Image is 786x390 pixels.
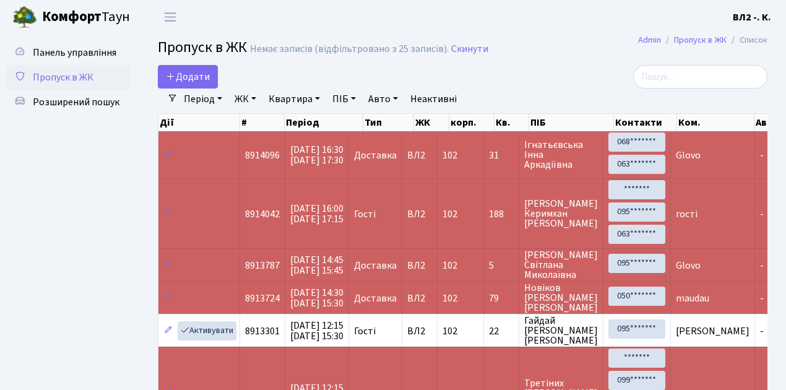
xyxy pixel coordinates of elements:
span: ВЛ2 [407,150,432,160]
th: Ком. [677,114,754,131]
span: [DATE] 12:15 [DATE] 15:30 [290,319,343,343]
span: ВЛ2 [407,293,432,303]
span: 188 [489,209,514,219]
span: 79 [489,293,514,303]
span: Пропуск в ЖК [33,71,93,84]
span: [PERSON_NAME] Світлана Миколаївна [524,250,598,280]
span: 102 [443,259,457,272]
a: Квартира [264,89,325,110]
span: [DATE] 14:45 [DATE] 15:45 [290,253,343,277]
a: Пропуск в ЖК [674,33,727,46]
a: ПІБ [327,89,361,110]
a: Активувати [178,321,236,340]
span: 8913301 [245,324,280,338]
a: Неактивні [405,89,462,110]
th: Дії [158,114,240,131]
span: [DATE] 14:30 [DATE] 15:30 [290,286,343,310]
span: 102 [443,207,457,221]
span: Гості [354,209,376,219]
span: 8913724 [245,292,280,305]
span: гості [676,207,697,221]
span: [PERSON_NAME] Керимхан [PERSON_NAME] [524,199,598,228]
nav: breadcrumb [620,27,786,53]
span: 8914042 [245,207,280,221]
span: 5 [489,261,514,271]
span: [PERSON_NAME] [676,324,749,338]
span: 102 [443,324,457,338]
span: Пропуск в ЖК [158,37,247,58]
span: Таун [42,7,130,28]
img: logo.png [12,5,37,30]
span: - [760,207,764,221]
span: 102 [443,292,457,305]
a: Пропуск в ЖК [6,65,130,90]
span: Розширений пошук [33,95,119,109]
span: Гайдай [PERSON_NAME] [PERSON_NAME] [524,316,598,345]
th: Кв. [494,114,529,131]
a: Скинути [451,43,488,55]
span: 31 [489,150,514,160]
a: Додати [158,65,218,89]
span: Доставка [354,150,397,160]
a: ЖК [230,89,261,110]
input: Пошук... [633,65,767,89]
b: ВЛ2 -. К. [733,11,771,24]
b: Комфорт [42,7,101,27]
span: Гості [354,326,376,336]
span: 102 [443,149,457,162]
span: ВЛ2 [407,261,432,271]
div: Немає записів (відфільтровано з 25 записів). [250,43,449,55]
a: Період [179,89,227,110]
a: ВЛ2 -. К. [733,10,771,25]
span: Панель управління [33,46,116,59]
li: Список [727,33,767,47]
th: Період [285,114,363,131]
a: Авто [363,89,403,110]
span: Ігнатьєвська Інна Аркадіївна [524,140,598,170]
th: Контакти [614,114,677,131]
span: [DATE] 16:00 [DATE] 17:15 [290,202,343,226]
th: Тип [363,114,414,131]
a: Admin [638,33,661,46]
span: ВЛ2 [407,326,432,336]
th: корп. [449,114,494,131]
button: Переключити навігацію [155,7,186,27]
th: # [240,114,285,131]
span: Доставка [354,261,397,271]
span: 22 [489,326,514,336]
span: 8914096 [245,149,280,162]
th: ПІБ [529,114,614,131]
span: - [760,259,764,272]
span: - [760,324,764,338]
a: Панель управління [6,40,130,65]
span: ВЛ2 [407,209,432,219]
span: maudau [676,292,709,305]
span: 8913787 [245,259,280,272]
span: Додати [166,70,210,84]
span: Glovo [676,259,701,272]
th: ЖК [414,114,449,131]
span: Glovo [676,149,701,162]
span: [DATE] 16:30 [DATE] 17:30 [290,143,343,167]
span: - [760,149,764,162]
a: Розширений пошук [6,90,130,115]
span: - [760,292,764,305]
span: Доставка [354,293,397,303]
span: Новіков [PERSON_NAME] [PERSON_NAME] [524,283,598,313]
